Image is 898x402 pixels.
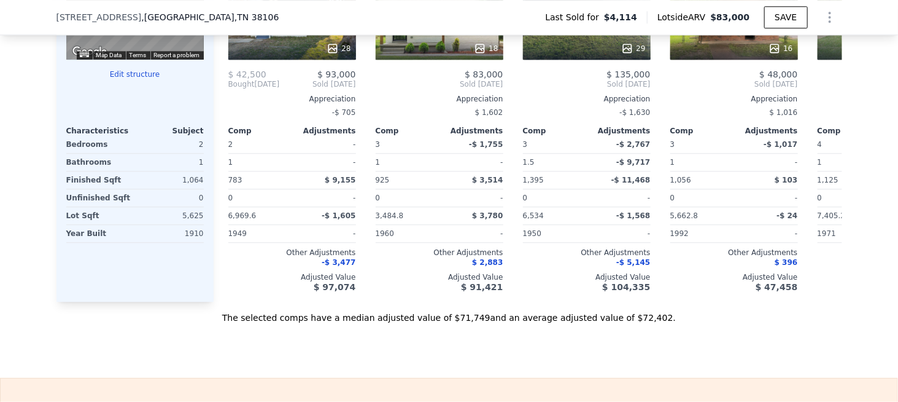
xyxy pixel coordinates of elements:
[523,79,651,89] span: Sold [DATE]
[228,69,266,79] span: $ 42,500
[69,44,110,60] img: Google
[670,126,734,136] div: Comp
[228,94,356,104] div: Appreciation
[756,282,798,292] span: $ 47,458
[292,126,356,136] div: Adjustments
[616,258,650,267] span: -$ 5,145
[523,194,528,202] span: 0
[818,194,823,202] span: 0
[137,136,204,153] div: 2
[616,211,650,220] span: -$ 1,568
[619,108,650,117] span: -$ 1,630
[66,207,133,224] div: Lot Sqft
[228,248,356,258] div: Other Adjustments
[523,225,584,242] div: 1950
[66,126,135,136] div: Characteristics
[327,42,350,55] div: 28
[66,225,133,242] div: Year Built
[66,189,133,207] div: Unfinished Sqft
[228,176,242,184] span: 783
[442,225,503,242] div: -
[56,302,842,324] div: The selected comps have a median adjusted value of $71,749 and an average adjusted value of $72,4...
[734,126,798,136] div: Adjustments
[96,51,122,60] button: Map Data
[602,282,650,292] span: $ 104,335
[604,11,637,23] span: $4,114
[710,12,749,22] span: $83,000
[332,108,356,117] span: -$ 705
[66,171,133,189] div: Finished Sqft
[523,176,544,184] span: 1,395
[228,79,280,89] div: [DATE]
[768,42,792,55] div: 16
[322,211,355,220] span: -$ 1,605
[616,158,650,167] span: -$ 9,717
[80,52,88,57] button: Keyboard shortcuts
[818,154,879,171] div: 1
[141,11,279,23] span: , [GEOGRAPHIC_DATA]
[737,189,798,207] div: -
[523,272,651,282] div: Adjusted Value
[295,154,356,171] div: -
[295,189,356,207] div: -
[137,171,204,189] div: 1,064
[442,189,503,207] div: -
[69,44,110,60] a: Open this area in Google Maps (opens a new window)
[376,272,503,282] div: Adjusted Value
[545,11,604,23] span: Last Sold for
[465,69,503,79] span: $ 83,000
[439,126,503,136] div: Adjustments
[228,194,233,202] span: 0
[818,5,842,30] button: Show Options
[670,154,732,171] div: 1
[475,108,503,117] span: $ 1,602
[616,140,650,149] span: -$ 2,767
[589,189,651,207] div: -
[228,126,292,136] div: Comp
[670,248,798,258] div: Other Adjustments
[295,136,356,153] div: -
[523,94,651,104] div: Appreciation
[611,176,651,184] span: -$ 11,468
[137,225,204,242] div: 1910
[66,136,133,153] div: Bedrooms
[606,69,650,79] span: $ 135,000
[376,154,437,171] div: 1
[376,211,404,220] span: 3,484.8
[295,225,356,242] div: -
[589,225,651,242] div: -
[472,176,503,184] span: $ 3,514
[376,94,503,104] div: Appreciation
[523,248,651,258] div: Other Adjustments
[376,140,381,149] span: 3
[670,194,675,202] span: 0
[770,108,798,117] span: $ 1,016
[523,126,587,136] div: Comp
[376,79,503,89] span: Sold [DATE]
[670,211,699,220] span: 5,662.8
[776,211,797,220] span: -$ 24
[818,140,823,149] span: 4
[469,140,503,149] span: -$ 1,755
[228,211,257,220] span: 6,969.6
[130,52,147,58] a: Terms (opens in new tab)
[325,176,355,184] span: $ 9,155
[818,176,838,184] span: 1,125
[764,6,807,28] button: SAVE
[376,176,390,184] span: 925
[322,258,355,267] span: -$ 3,477
[135,126,204,136] div: Subject
[621,42,645,55] div: 29
[759,69,797,79] span: $ 48,000
[228,225,290,242] div: 1949
[376,225,437,242] div: 1960
[137,207,204,224] div: 5,625
[137,154,204,171] div: 1
[523,140,528,149] span: 3
[461,282,503,292] span: $ 91,421
[670,176,691,184] span: 1,056
[234,12,279,22] span: , TN 38106
[775,258,798,267] span: $ 396
[657,11,710,23] span: Lotside ARV
[228,140,233,149] span: 2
